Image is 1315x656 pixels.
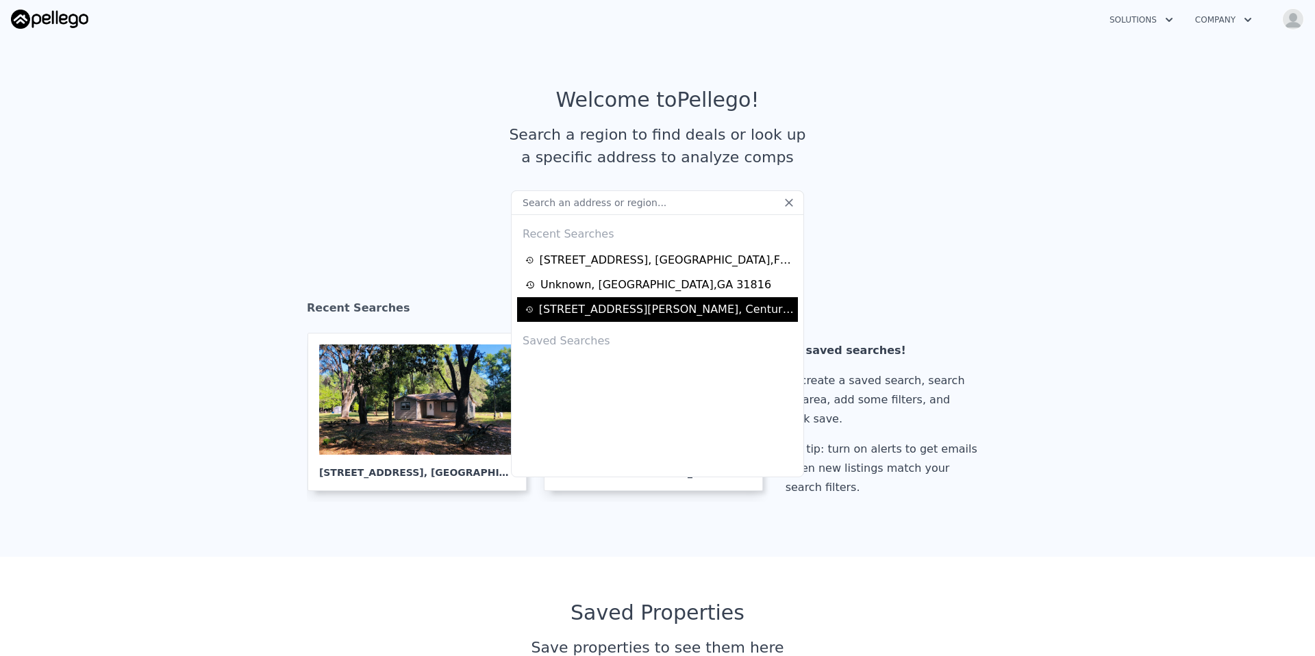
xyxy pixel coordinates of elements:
[540,252,794,268] div: [STREET_ADDRESS] , [GEOGRAPHIC_DATA] , FL 32669
[556,88,760,112] div: Welcome to Pellego !
[504,123,811,168] div: Search a region to find deals or look up a specific address to analyze comps
[786,440,983,497] div: Pro tip: turn on alerts to get emails when new listings match your search filters.
[307,289,1008,333] div: Recent Searches
[725,467,780,478] span: , GA 31816
[517,215,798,248] div: Recent Searches
[525,277,794,293] a: Unknown, [GEOGRAPHIC_DATA],GA 31816
[786,371,983,429] div: To create a saved search, search an area, add some filters, and click save.
[1184,8,1263,32] button: Company
[517,322,798,355] div: Saved Searches
[511,190,804,215] input: Search an address or region...
[11,10,88,29] img: Pellego
[540,277,771,293] div: Unknown , [GEOGRAPHIC_DATA] , GA 31816
[525,301,794,318] a: [STREET_ADDRESS][PERSON_NAME], Century,FL 32535
[307,601,1008,625] div: Saved Properties
[308,333,538,491] a: [STREET_ADDRESS], [GEOGRAPHIC_DATA]
[319,455,515,479] div: [STREET_ADDRESS] , [GEOGRAPHIC_DATA]
[539,301,794,318] div: [STREET_ADDRESS][PERSON_NAME] , Century , FL 32535
[1282,8,1304,30] img: avatar
[525,252,794,268] a: [STREET_ADDRESS], [GEOGRAPHIC_DATA],FL 32669
[786,341,983,360] div: No saved searches!
[1099,8,1184,32] button: Solutions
